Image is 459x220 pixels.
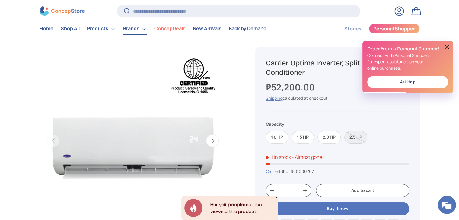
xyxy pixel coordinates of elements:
a: Ask Help [367,76,448,88]
p: Connect with Personal Shoppers for expert assistance on your online purchases. [367,52,448,71]
textarea: Type your message and hit 'Enter' [3,152,115,173]
a: Shop All [61,23,80,35]
div: Minimize live chat window [99,3,113,17]
span: 1 in stock [266,154,291,160]
strong: ₱52,200.00 [266,81,316,93]
nav: Primary [40,23,266,35]
img: ConcepStore [40,7,85,16]
span: SKU: [280,168,290,174]
a: Back by Demand [229,23,266,35]
a: Home [40,23,53,35]
h1: Carrier Optima Inverter, Split Type Air Conditioner [266,58,409,77]
a: Personal Shopper [369,24,420,33]
button: Add to cart [316,184,409,197]
label: Sold out [344,131,367,144]
button: Buy it now [266,202,409,215]
a: Stories [344,23,362,35]
span: 1801000707 [291,168,314,174]
nav: Secondary [330,23,420,35]
p: - Almost gone! [292,154,324,160]
legend: Capacity [266,121,284,127]
a: Shipping [266,95,282,101]
h2: Order from a Personal Shopper! [367,46,448,52]
span: | [279,168,314,174]
summary: Products [83,23,120,35]
a: ConcepDeals [154,23,186,35]
div: calculated at checkout. [266,95,409,101]
div: Chat with us now [31,34,101,42]
a: New Arrivals [193,23,222,35]
span: Personal Shopper [373,27,415,31]
div: Close [275,196,278,199]
a: Carrier [266,168,279,174]
summary: Brands [120,23,151,35]
span: We're online! [35,70,83,130]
